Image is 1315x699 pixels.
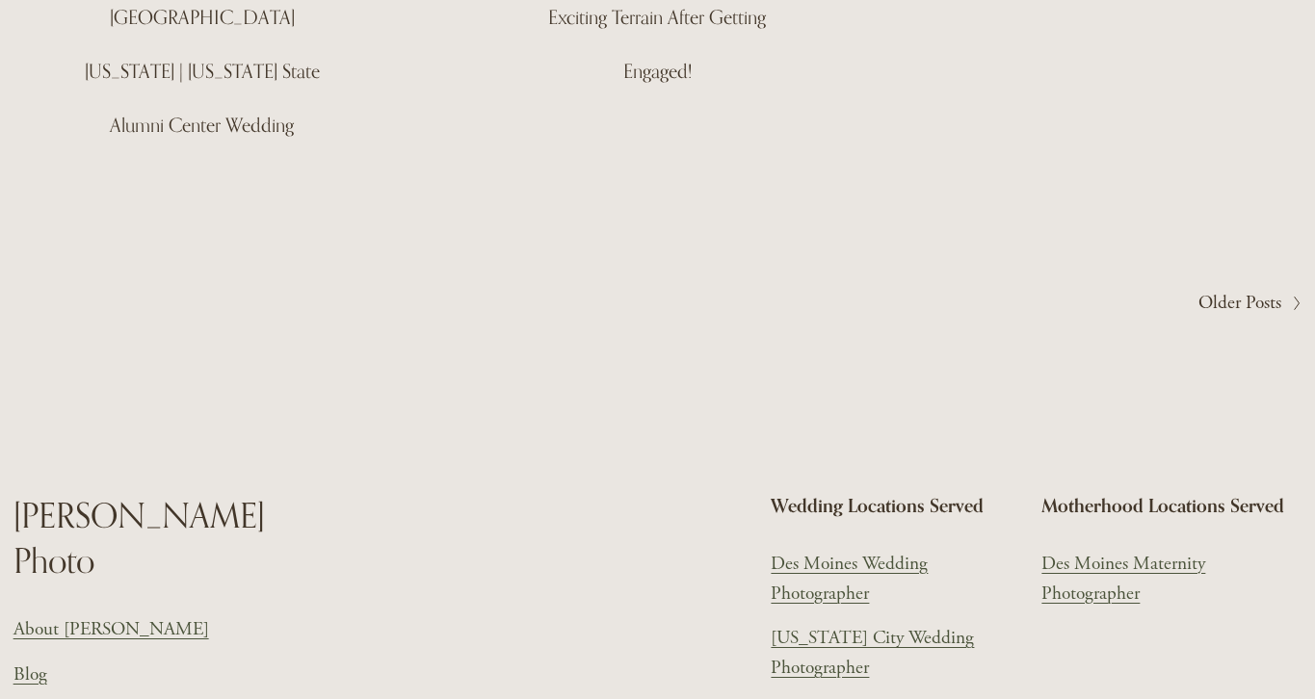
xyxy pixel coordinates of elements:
[1041,494,1284,517] strong: Motherhood Locations Served
[1198,289,1281,319] span: Older Posts
[771,550,1031,609] a: Des Moines Wedding Photographer
[13,660,47,690] a: Blog
[13,615,209,645] a: About [PERSON_NAME]
[13,493,328,584] h3: [PERSON_NAME] Photo
[771,494,984,517] strong: Wedding Locations Served
[658,289,1302,319] a: Older Posts
[771,624,1031,684] a: [US_STATE] City Wedding Photographer
[1041,550,1302,609] a: Des Moines Maternity Photographer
